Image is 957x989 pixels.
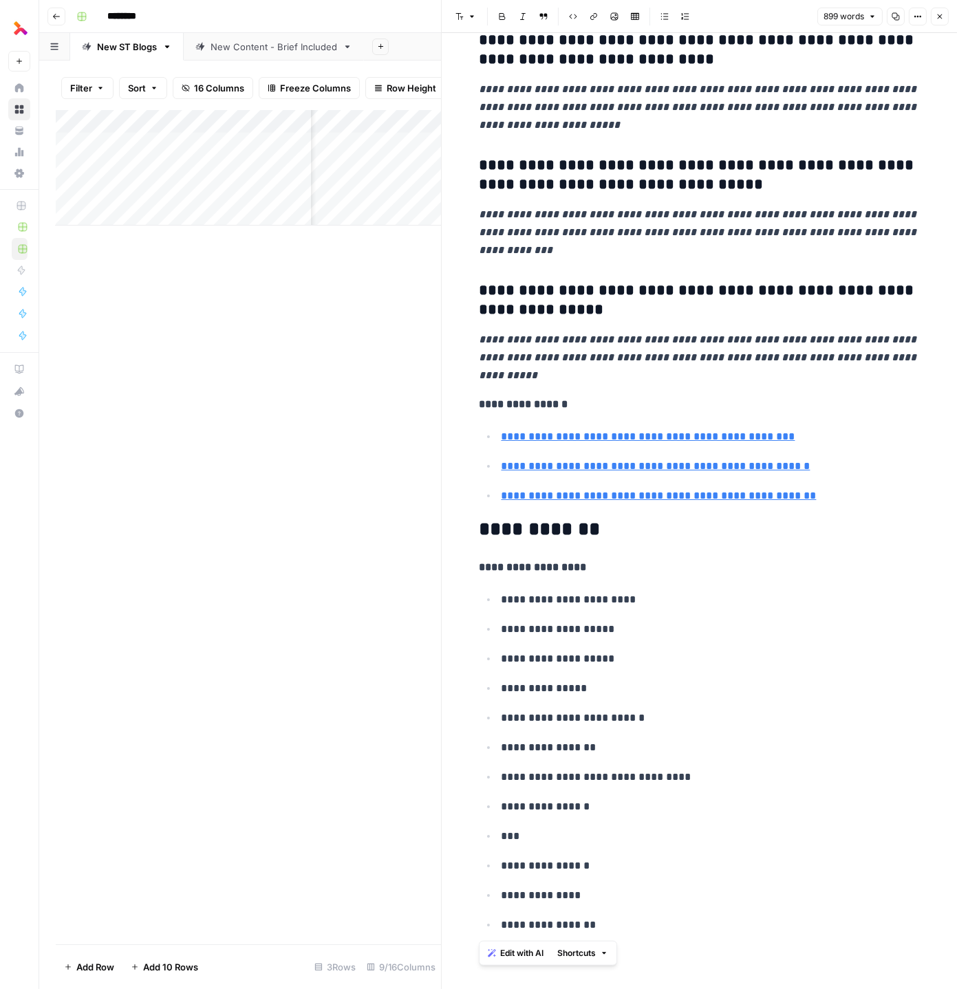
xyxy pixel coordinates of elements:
span: Filter [70,81,92,95]
div: New Content - Brief Included [211,40,337,54]
button: Row Height [365,77,445,99]
span: Add 10 Rows [143,960,198,974]
div: 9/16 Columns [361,956,441,978]
button: Add 10 Rows [122,956,206,978]
span: Add Row [76,960,114,974]
span: Sort [128,81,146,95]
div: 3 Rows [309,956,361,978]
a: Your Data [8,120,30,142]
span: 16 Columns [194,81,244,95]
div: New ST Blogs [97,40,157,54]
a: New Content - Brief Included [184,33,364,61]
a: Home [8,77,30,99]
button: Filter [61,77,114,99]
button: Workspace: Thoughtful AI Content Engine [8,11,30,45]
a: AirOps Academy [8,358,30,380]
div: What's new? [9,381,30,402]
button: 16 Columns [173,77,253,99]
button: Help + Support [8,402,30,424]
button: What's new? [8,380,30,402]
button: Shortcuts [552,944,614,962]
a: New ST Blogs [70,33,184,61]
span: Edit with AI [500,947,544,959]
a: Browse [8,98,30,120]
span: Freeze Columns [280,81,351,95]
span: 899 words [824,10,864,23]
img: Thoughtful AI Content Engine Logo [8,16,33,41]
button: Sort [119,77,167,99]
button: 899 words [817,8,883,25]
span: Shortcuts [557,947,596,959]
a: Usage [8,141,30,163]
button: Edit with AI [482,944,549,962]
button: Freeze Columns [259,77,360,99]
a: Settings [8,162,30,184]
button: Add Row [56,956,122,978]
span: Row Height [387,81,436,95]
